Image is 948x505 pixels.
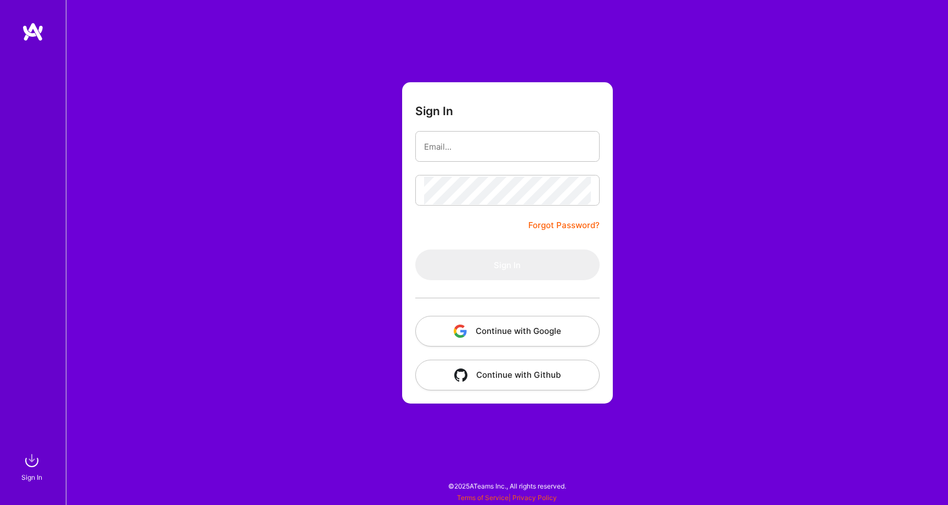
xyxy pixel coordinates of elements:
[66,472,948,500] div: © 2025 ATeams Inc., All rights reserved.
[454,325,467,338] img: icon
[21,450,43,472] img: sign in
[457,493,557,502] span: |
[23,450,43,483] a: sign inSign In
[22,22,44,42] img: logo
[415,360,600,390] button: Continue with Github
[415,249,600,280] button: Sign In
[512,493,557,502] a: Privacy Policy
[454,368,467,382] img: icon
[415,104,453,118] h3: Sign In
[528,219,600,232] a: Forgot Password?
[424,133,591,161] input: Email...
[21,472,42,483] div: Sign In
[457,493,509,502] a: Terms of Service
[415,316,600,347] button: Continue with Google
